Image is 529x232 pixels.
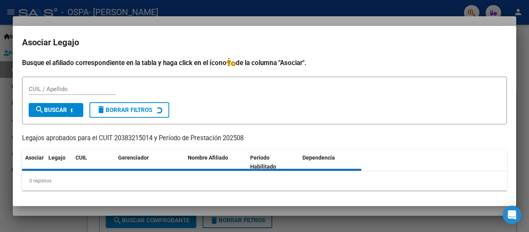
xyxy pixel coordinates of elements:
span: Buscar [35,107,67,113]
span: Legajo [48,155,65,161]
span: CUIL [76,155,87,161]
mat-icon: delete [96,105,106,114]
span: Gerenciador [118,155,149,161]
h2: Asociar Legajo [22,35,507,50]
datatable-header-cell: Nombre Afiliado [185,150,247,175]
datatable-header-cell: Gerenciador [115,150,185,175]
span: Asociar [25,155,44,161]
button: Borrar Filtros [89,102,169,118]
span: Borrar Filtros [96,107,152,113]
mat-icon: search [35,105,44,114]
button: Buscar [29,103,83,117]
datatable-header-cell: CUIL [72,150,115,175]
span: Periodo Habilitado [250,155,276,170]
datatable-header-cell: Asociar [22,150,45,175]
span: Dependencia [302,155,335,161]
h4: Busque el afiliado correspondiente en la tabla y haga click en el ícono de la columna "Asociar". [22,58,507,68]
datatable-header-cell: Dependencia [299,150,362,175]
p: Legajos aprobados para el CUIT 20383215014 y Período de Prestación 202508 [22,134,507,143]
datatable-header-cell: Periodo Habilitado [247,150,299,175]
datatable-header-cell: Legajo [45,150,72,175]
div: Open Intercom Messenger [503,206,521,224]
div: 0 registros [22,171,507,191]
span: Nombre Afiliado [188,155,228,161]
